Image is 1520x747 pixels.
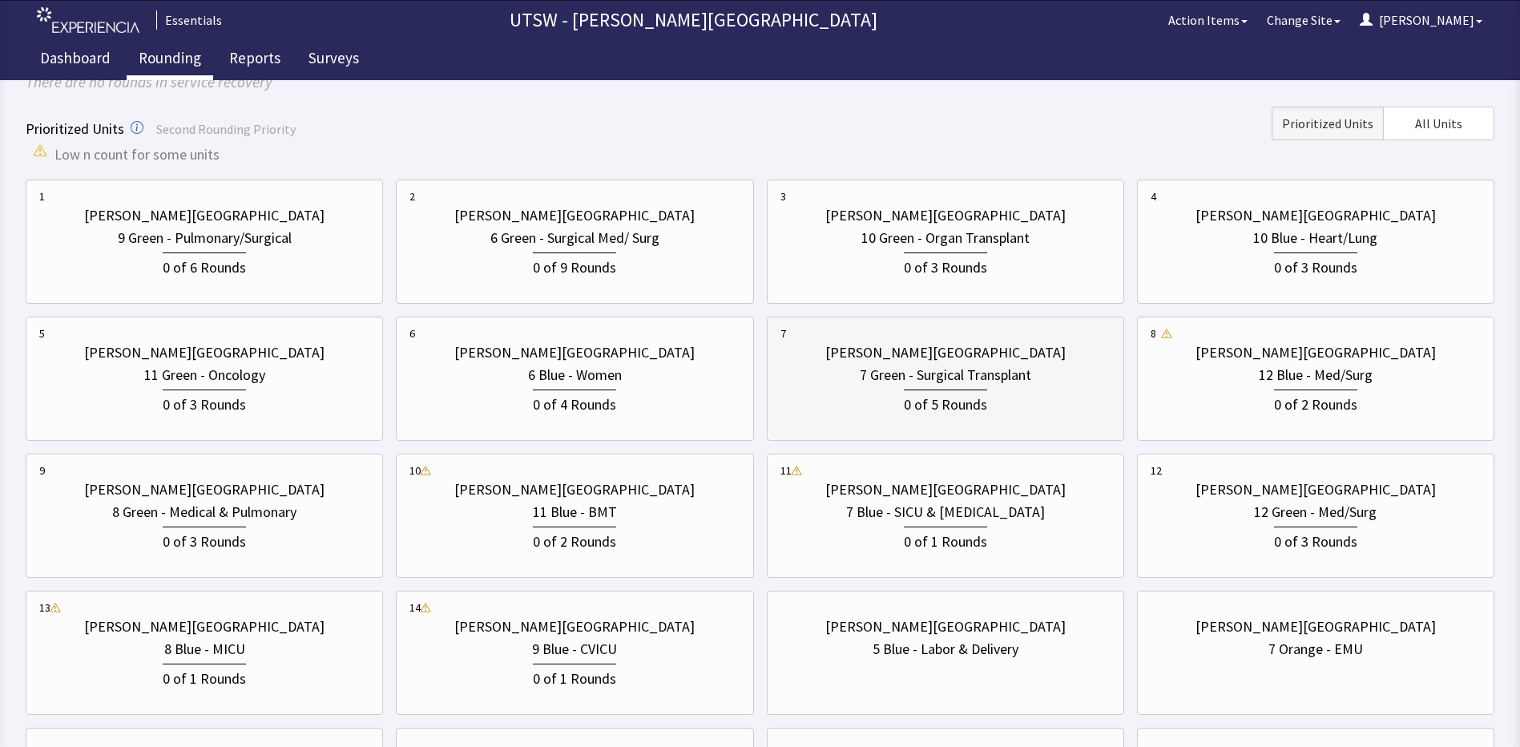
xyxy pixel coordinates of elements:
[454,478,695,501] div: [PERSON_NAME][GEOGRAPHIC_DATA]
[39,600,50,616] div: 13
[164,638,245,660] div: 8 Blue - MICU
[780,325,786,341] div: 7
[1151,188,1156,204] div: 4
[825,341,1066,364] div: [PERSON_NAME][GEOGRAPHIC_DATA]
[156,121,296,137] span: Second Rounding Priority
[163,390,246,416] div: 0 of 3 Rounds
[532,638,617,660] div: 9 Blue - CVICU
[873,638,1018,660] div: 5 Blue - Labor & Delivery
[26,71,1494,94] div: There are no rounds in service recovery
[533,252,616,279] div: 0 of 9 Rounds
[144,364,265,386] div: 11 Green - Oncology
[409,600,421,616] div: 14
[84,478,325,501] div: [PERSON_NAME][GEOGRAPHIC_DATA]
[156,10,222,30] div: Essentials
[454,204,695,227] div: [PERSON_NAME][GEOGRAPHIC_DATA]
[454,341,695,364] div: [PERSON_NAME][GEOGRAPHIC_DATA]
[1195,204,1436,227] div: [PERSON_NAME][GEOGRAPHIC_DATA]
[163,664,246,690] div: 0 of 1 Rounds
[127,40,213,80] a: Rounding
[409,325,415,341] div: 6
[296,40,371,80] a: Surveys
[84,616,325,638] div: [PERSON_NAME][GEOGRAPHIC_DATA]
[825,204,1066,227] div: [PERSON_NAME][GEOGRAPHIC_DATA]
[533,527,616,553] div: 0 of 2 Rounds
[1350,4,1492,36] button: [PERSON_NAME]
[39,325,45,341] div: 5
[490,227,659,249] div: 6 Green - Surgical Med/ Surg
[454,616,695,638] div: [PERSON_NAME][GEOGRAPHIC_DATA]
[1274,527,1357,553] div: 0 of 3 Rounds
[1254,501,1377,523] div: 12 Green - Med/Surg
[904,527,987,553] div: 0 of 1 Rounds
[84,341,325,364] div: [PERSON_NAME][GEOGRAPHIC_DATA]
[533,390,616,416] div: 0 of 4 Rounds
[904,390,987,416] div: 0 of 5 Rounds
[1268,638,1363,660] div: 7 Orange - EMU
[1151,462,1162,478] div: 12
[846,501,1045,523] div: 7 Blue - SICU & [MEDICAL_DATA]
[39,188,45,204] div: 1
[163,252,246,279] div: 0 of 6 Rounds
[533,664,616,690] div: 0 of 1 Rounds
[84,204,325,227] div: [PERSON_NAME][GEOGRAPHIC_DATA]
[1274,252,1357,279] div: 0 of 3 Rounds
[217,40,292,80] a: Reports
[1195,478,1436,501] div: [PERSON_NAME][GEOGRAPHIC_DATA]
[118,227,292,249] div: 9 Green - Pulmonary/Surgical
[1274,390,1357,416] div: 0 of 2 Rounds
[860,364,1031,386] div: 7 Green - Surgical Transplant
[26,119,124,138] span: Prioritized Units
[409,462,421,478] div: 10
[780,462,792,478] div: 11
[528,364,622,386] div: 6 Blue - Women
[54,143,220,166] span: Low n count for some units
[112,501,296,523] div: 8 Green - Medical & Pulmonary
[163,527,246,553] div: 0 of 3 Rounds
[1159,4,1257,36] button: Action Items
[825,478,1066,501] div: [PERSON_NAME][GEOGRAPHIC_DATA]
[1151,325,1156,341] div: 8
[1272,107,1383,140] button: Prioritized Units
[1383,107,1494,140] button: All Units
[37,7,139,34] img: experiencia_logo.png
[861,227,1030,249] div: 10 Green - Organ Transplant
[1259,364,1373,386] div: 12 Blue - Med/Surg
[39,462,45,478] div: 9
[1195,616,1436,638] div: [PERSON_NAME][GEOGRAPHIC_DATA]
[825,616,1066,638] div: [PERSON_NAME][GEOGRAPHIC_DATA]
[1415,114,1462,133] span: All Units
[1282,114,1373,133] span: Prioritized Units
[1257,4,1350,36] button: Change Site
[904,252,987,279] div: 0 of 3 Rounds
[1253,227,1377,249] div: 10 Blue - Heart/Lung
[533,501,617,523] div: 11 Blue - BMT
[1195,341,1436,364] div: [PERSON_NAME][GEOGRAPHIC_DATA]
[228,7,1159,33] p: UTSW - [PERSON_NAME][GEOGRAPHIC_DATA]
[780,188,786,204] div: 3
[409,188,415,204] div: 2
[28,40,123,80] a: Dashboard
